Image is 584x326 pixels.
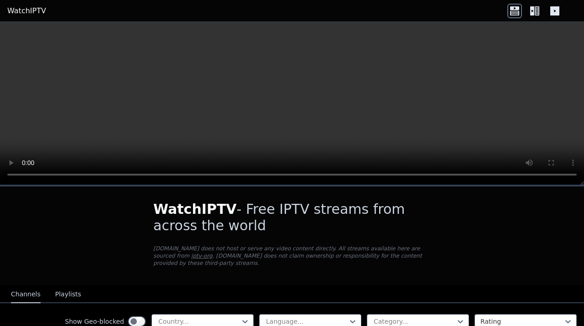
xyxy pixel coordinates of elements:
button: Channels [11,286,41,303]
a: iptv-org [191,253,213,259]
span: WatchIPTV [153,201,237,217]
button: Playlists [55,286,81,303]
a: WatchIPTV [7,5,46,16]
h1: - Free IPTV streams from across the world [153,201,431,234]
p: [DOMAIN_NAME] does not host or serve any video content directly. All streams available here are s... [153,245,431,267]
label: Show Geo-blocked [65,317,124,326]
